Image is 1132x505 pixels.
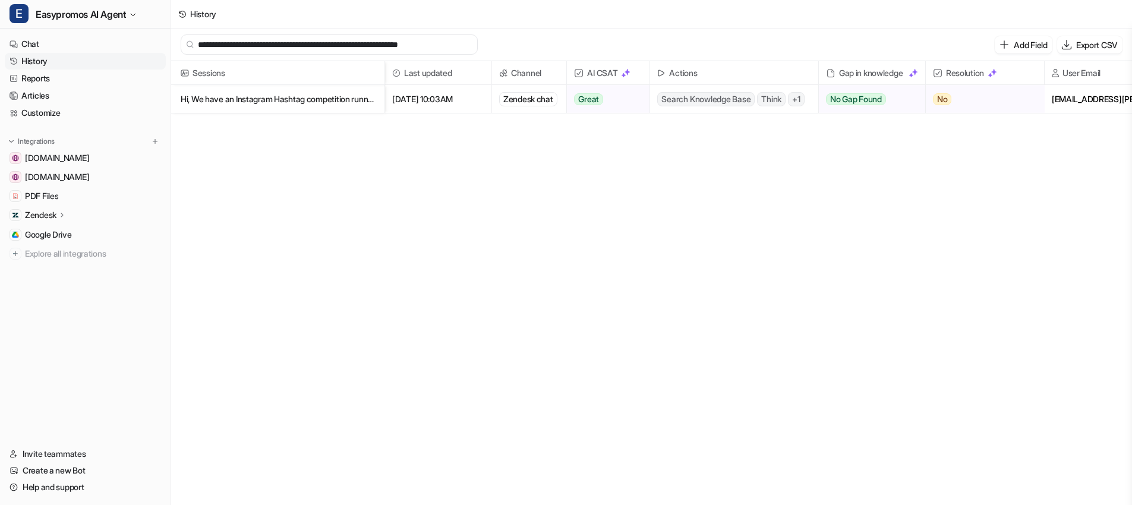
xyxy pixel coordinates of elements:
[5,245,166,262] a: Explore all integrations
[36,6,126,23] span: Easypromos AI Agent
[669,61,697,85] h2: Actions
[657,92,755,106] span: Search Knowledge Base
[1057,36,1122,53] button: Export CSV
[25,152,89,164] span: [DOMAIN_NAME]
[390,85,487,113] span: [DATE] 10:03AM
[574,93,603,105] span: Great
[824,61,920,85] div: Gap in knowledge
[12,154,19,162] img: www.easypromosapp.com
[390,61,487,85] span: Last updated
[25,209,56,221] p: Zendesk
[5,479,166,495] a: Help and support
[5,150,166,166] a: www.easypromosapp.com[DOMAIN_NAME]
[933,93,952,105] span: No
[12,231,19,238] img: Google Drive
[181,85,375,113] p: Hi, We have an Instagram Hashtag competition running at the minute, however we have people just a...
[5,446,166,462] a: Invite teammates
[926,85,1035,113] button: No
[1076,39,1118,51] p: Export CSV
[25,244,161,263] span: Explore all integrations
[12,192,19,200] img: PDF Files
[995,36,1052,53] button: Add Field
[1014,39,1047,51] p: Add Field
[5,135,58,147] button: Integrations
[176,61,380,85] span: Sessions
[7,137,15,146] img: expand menu
[819,85,916,113] button: No Gap Found
[10,248,21,260] img: explore all integrations
[25,229,72,241] span: Google Drive
[5,462,166,479] a: Create a new Bot
[572,61,645,85] span: AI CSAT
[190,8,216,20] div: History
[567,85,642,113] button: Great
[931,61,1039,85] span: Resolution
[788,92,805,106] span: + 1
[497,61,562,85] span: Channel
[5,188,166,204] a: PDF FilesPDF Files
[151,137,159,146] img: menu_add.svg
[5,36,166,52] a: Chat
[5,105,166,121] a: Customize
[25,190,58,202] span: PDF Files
[25,171,89,183] span: [DOMAIN_NAME]
[5,53,166,70] a: History
[499,92,557,106] div: Zendesk chat
[5,169,166,185] a: easypromos-apiref.redoc.ly[DOMAIN_NAME]
[18,137,55,146] p: Integrations
[757,92,786,106] span: Think
[5,70,166,87] a: Reports
[5,226,166,243] a: Google DriveGoogle Drive
[1062,61,1101,85] h2: User Email
[5,87,166,104] a: Articles
[10,4,29,23] span: E
[826,93,886,105] span: No Gap Found
[12,212,19,219] img: Zendesk
[12,173,19,181] img: easypromos-apiref.redoc.ly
